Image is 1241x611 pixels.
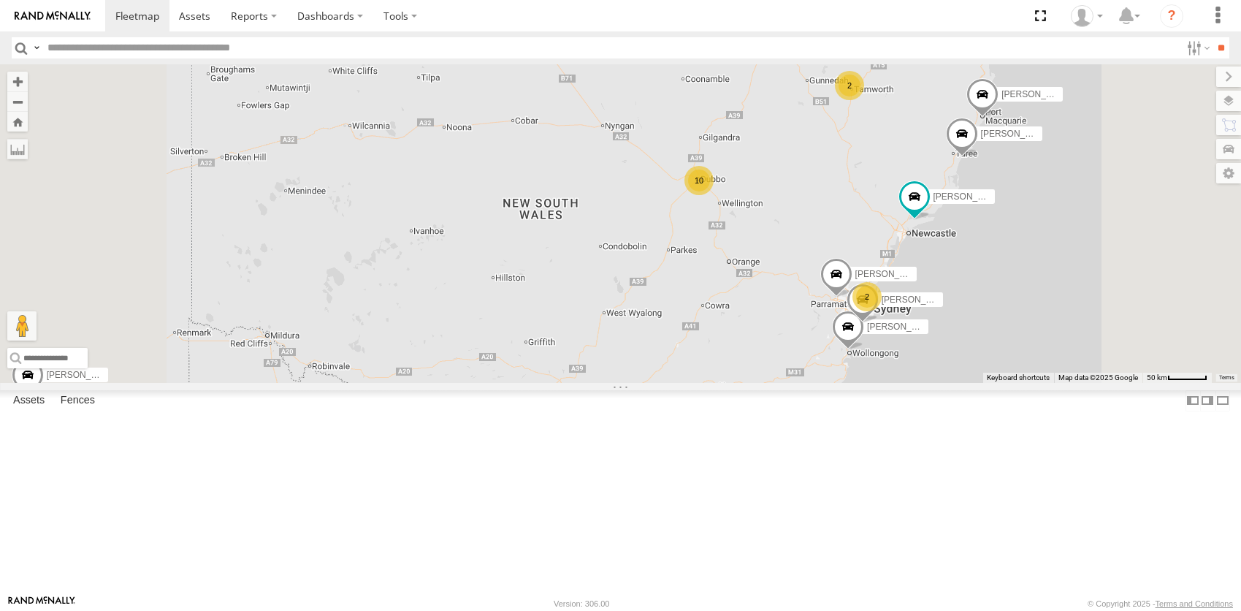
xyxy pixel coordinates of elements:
label: Assets [6,391,52,411]
span: Map data ©2025 Google [1058,373,1138,382]
button: Zoom out [7,91,28,112]
button: Zoom Home [7,112,28,132]
a: Visit our Website [8,596,75,611]
button: Drag Pegman onto the map to open Street View [7,311,37,341]
div: 10 [684,166,714,195]
label: Search Query [31,37,42,58]
span: [PERSON_NAME] [855,269,927,279]
label: Fences [53,391,102,411]
span: [PERSON_NAME] [1001,89,1074,99]
label: Measure [7,139,28,159]
span: [PERSON_NAME] [933,191,1005,202]
div: Version: 306.00 [554,599,609,608]
label: Hide Summary Table [1215,390,1230,411]
a: Terms (opens in new tab) [1219,374,1234,380]
label: Dock Summary Table to the Left [1185,390,1200,411]
span: [PERSON_NAME] - NEW ute [46,370,161,380]
i: ? [1160,4,1183,28]
button: Zoom in [7,72,28,91]
div: © Copyright 2025 - [1088,599,1233,608]
label: Dock Summary Table to the Right [1200,390,1215,411]
span: 50 km [1147,373,1167,382]
span: [PERSON_NAME] [980,128,1053,138]
span: [PERSON_NAME] [881,295,953,305]
label: Search Filter Options [1181,37,1213,58]
button: Map scale: 50 km per 51 pixels [1142,373,1212,383]
button: Keyboard shortcuts [987,373,1050,383]
div: 2 [852,282,882,311]
div: Tim Allan [1066,5,1108,27]
div: 2 [835,71,864,100]
img: rand-logo.svg [15,11,91,21]
span: [PERSON_NAME] [867,322,939,332]
label: Map Settings [1216,163,1241,183]
a: Terms and Conditions [1156,599,1233,608]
